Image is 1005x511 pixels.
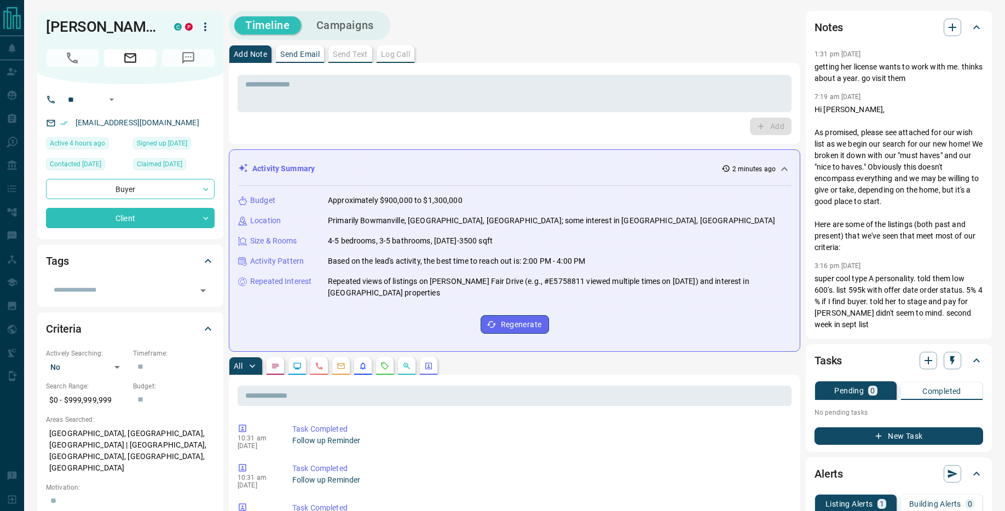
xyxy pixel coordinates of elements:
button: Campaigns [305,16,385,34]
p: 3:16 pm [DATE] [815,262,861,270]
h2: Tasks [815,352,842,369]
svg: Notes [271,362,280,370]
p: [DATE] [238,442,276,450]
p: super cool type A personality. told them low 600's. list 595k with offer date order status. 5% 4 ... [815,273,983,330]
span: Email [104,49,157,67]
a: [EMAIL_ADDRESS][DOMAIN_NAME] [76,118,199,127]
svg: Listing Alerts [359,362,367,370]
p: 10:31 am [238,474,276,481]
button: Open [195,283,211,298]
p: No pending tasks [815,404,983,421]
h2: Alerts [815,465,843,483]
button: Timeline [234,16,301,34]
h2: Criteria [46,320,82,338]
p: Send Email [280,50,320,58]
span: Contacted [DATE] [50,159,101,170]
p: Activity Summary [252,163,315,175]
p: Repeated Interest [250,276,311,287]
p: 1 [880,500,884,508]
p: getting her license wants to work with me. thinks about a year. go visit them [815,61,983,84]
p: Budget: [133,381,215,391]
div: condos.ca [174,23,182,31]
span: Claimed [DATE] [137,159,182,170]
p: 1:31 pm [DATE] [815,50,861,58]
span: No Number [162,49,215,67]
svg: Email Verified [60,119,68,127]
p: Follow up Reminder [292,435,787,446]
p: Actively Searching: [46,349,128,358]
p: 4-5 bedrooms, 3-5 bathrooms, [DATE]-3500 sqft [328,235,493,247]
svg: Agent Actions [424,362,433,370]
div: Tasks [815,347,983,374]
p: 7:19 am [DATE] [815,93,861,101]
p: Repeated views of listings on [PERSON_NAME] Fair Drive (e.g., #E5758811 viewed multiple times on ... [328,276,791,299]
p: 0 [870,387,875,394]
svg: Requests [380,362,389,370]
span: Active 4 hours ago [50,138,105,149]
div: Notes [815,14,983,40]
p: Search Range: [46,381,128,391]
h2: Tags [46,252,68,270]
div: property.ca [185,23,193,31]
span: Signed up [DATE] [137,138,187,149]
p: 0 [968,500,972,508]
p: Building Alerts [909,500,961,508]
div: Wed Aug 28 2024 [46,158,128,173]
p: [GEOGRAPHIC_DATA], [GEOGRAPHIC_DATA], [GEOGRAPHIC_DATA] | [GEOGRAPHIC_DATA], [GEOGRAPHIC_DATA], [... [46,425,215,477]
p: Activity Pattern [250,255,304,267]
div: Alerts [815,461,983,487]
p: Approximately $900,000 to $1,300,000 [328,195,463,206]
p: Budget [250,195,275,206]
svg: Emails [337,362,345,370]
p: Based on the lead's activity, the best time to reach out is: 2:00 PM - 4:00 PM [328,255,585,267]
h2: Notes [815,19,843,36]
div: Buyer [46,179,215,199]
p: Completed [922,387,961,395]
div: Tue Sep 16 2025 [46,137,128,153]
h1: [PERSON_NAME] [46,18,158,36]
p: Task Completed [292,423,787,435]
p: Hi [PERSON_NAME], As promised, please see attached for our wish list as we begin our search for o... [815,104,983,253]
p: 10:31 am [238,434,276,442]
div: Activity Summary2 minutes ago [238,159,791,179]
p: $0 - $999,999,999 [46,391,128,409]
div: Client [46,208,215,228]
div: Wed Aug 21 2024 [133,137,215,153]
p: Primarily Bowmanville, [GEOGRAPHIC_DATA], [GEOGRAPHIC_DATA]; some interest in [GEOGRAPHIC_DATA], ... [328,215,775,227]
p: Task Completed [292,463,787,474]
p: Location [250,215,281,227]
button: New Task [815,427,983,445]
p: Pending [834,387,864,394]
svg: Calls [315,362,324,370]
p: Areas Searched: [46,415,215,425]
div: Tags [46,248,215,274]
p: 2 minutes ago [732,164,776,174]
button: Regenerate [481,315,549,334]
p: [DATE] [238,481,276,489]
p: Add Note [234,50,267,58]
span: No Number [46,49,99,67]
svg: Lead Browsing Activity [293,362,302,370]
p: Follow up Reminder [292,474,787,486]
p: Motivation: [46,483,215,492]
div: No [46,358,128,376]
p: Timeframe: [133,349,215,358]
div: Wed Aug 21 2024 [133,158,215,173]
p: Listing Alerts [825,500,873,508]
p: Size & Rooms [250,235,297,247]
svg: Opportunities [402,362,411,370]
p: All [234,362,242,370]
button: Open [105,93,118,106]
div: Criteria [46,316,215,342]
